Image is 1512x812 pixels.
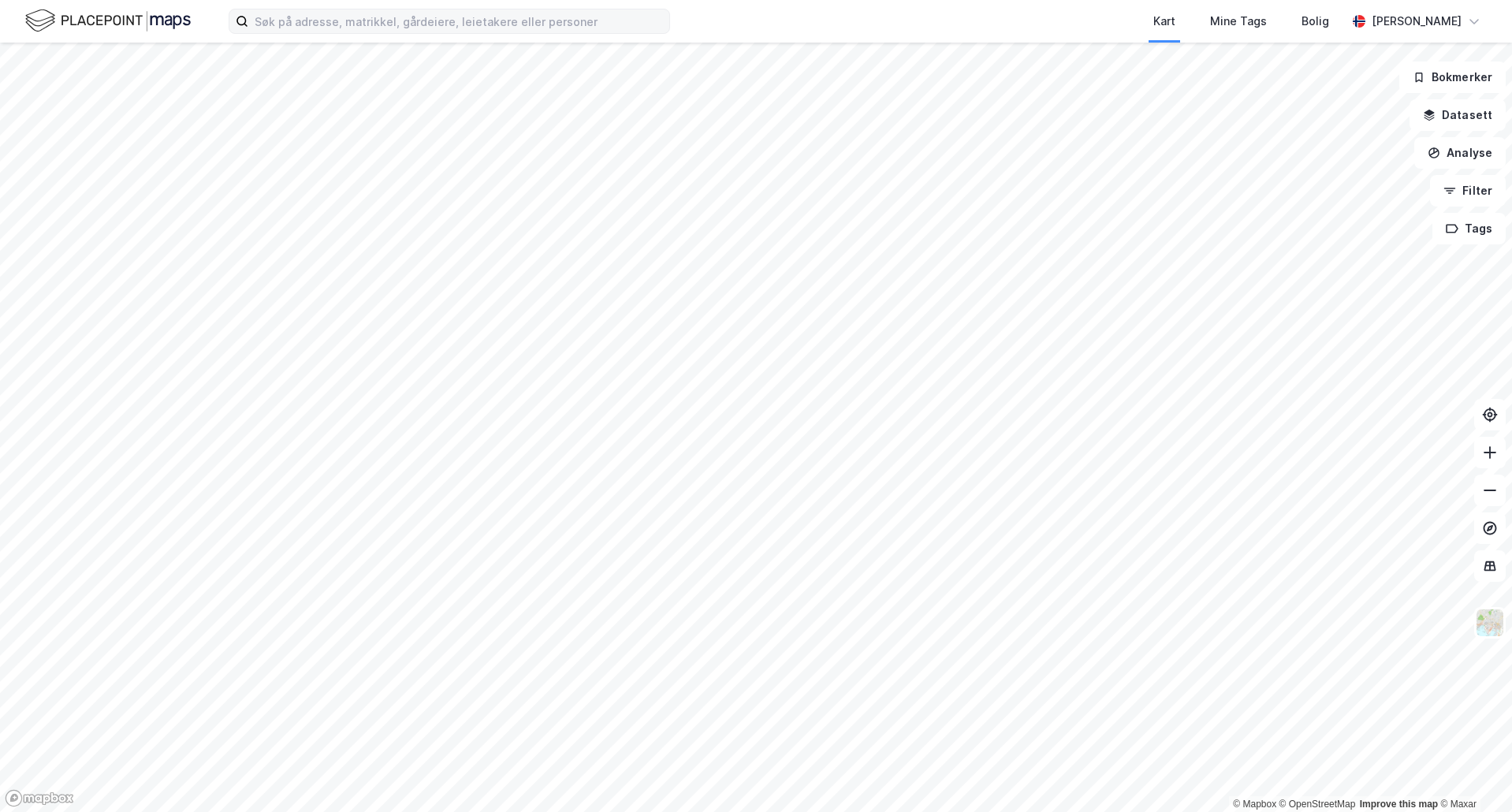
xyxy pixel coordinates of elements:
a: OpenStreetMap [1279,799,1356,810]
a: Mapbox homepage [5,789,74,807]
button: Bokmerker [1399,61,1506,93]
button: Analyse [1414,137,1506,169]
a: Mapbox [1233,799,1276,810]
div: Mine Tags [1210,12,1267,31]
iframe: Chat Widget [1433,736,1512,812]
div: Kontrollprogram for chat [1433,736,1512,812]
div: [PERSON_NAME] [1372,12,1462,31]
button: Filter [1430,175,1506,207]
img: logo.f888ab2527a4732fd821a326f86c7f29.svg [25,7,191,35]
img: Z [1475,608,1505,638]
button: Tags [1432,213,1506,244]
a: Improve this map [1360,799,1438,810]
div: Kart [1153,12,1175,31]
input: Søk på adresse, matrikkel, gårdeiere, leietakere eller personer [248,9,669,33]
button: Datasett [1410,99,1506,131]
div: Bolig [1302,12,1329,31]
